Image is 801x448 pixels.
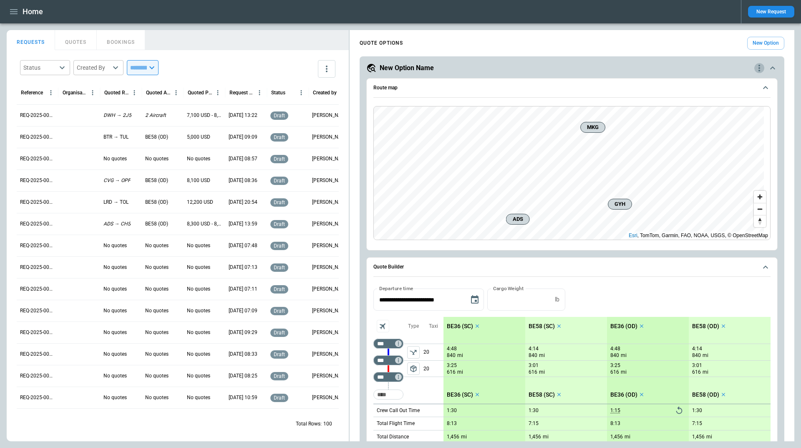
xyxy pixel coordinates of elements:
[103,307,127,314] p: No quotes
[373,264,404,270] h6: Quote Builder
[103,242,127,249] p: No quotes
[171,87,181,98] button: Quoted Aircraft column menu
[103,112,131,119] p: DWH → 2J5
[20,220,55,228] p: REQ-2025-000310
[145,329,169,336] p: No quotes
[379,285,413,292] label: Departure time
[447,434,459,440] p: 1,456
[20,372,55,380] p: REQ-2025-000303
[296,420,322,428] p: Total Rows:
[103,155,127,162] p: No quotes
[254,87,265,98] button: Request Created At (UTC-05:00) column menu
[408,323,419,330] p: Type
[187,307,210,314] p: No quotes
[272,243,287,249] span: draft
[272,221,287,227] span: draft
[145,264,169,271] p: No quotes
[374,106,764,240] canvas: Map
[373,78,771,98] button: Route map
[610,420,620,427] p: 8:13
[272,178,287,184] span: draft
[373,339,403,349] div: Not found
[103,372,127,380] p: No quotes
[187,394,210,401] p: No quotes
[229,155,257,162] p: 09/26/2025 08:57
[373,390,403,400] div: Too short
[610,346,620,352] p: 4:48
[229,394,257,401] p: 09/23/2025 10:59
[703,369,708,376] p: mi
[610,391,637,398] p: BE36 (OD)
[187,264,210,271] p: No quotes
[97,30,145,50] button: BOOKINGS
[407,346,420,359] button: left aligned
[529,420,539,427] p: 7:15
[373,106,771,240] div: Route map
[103,134,128,141] p: BTR → TUL
[229,264,257,271] p: 09/25/2025 07:13
[104,90,129,96] div: Quoted Route
[692,391,719,398] p: BE58 (OD)
[103,177,131,184] p: CVG → OPF
[272,395,287,401] span: draft
[229,112,257,119] p: 09/28/2025 13:22
[187,220,222,228] p: 8,300 USD - 8,600 USD
[272,200,287,205] span: draft
[312,329,347,336] p: Cady Howell
[447,420,457,427] p: 8:13
[373,258,771,277] button: Quote Builder
[188,90,212,96] div: Quoted Price
[584,123,602,132] span: MKG
[312,372,347,380] p: Cady Howell
[145,199,168,206] p: BE58 (OD)
[529,362,539,369] p: 3:01
[423,344,443,360] p: 20
[692,408,702,414] p: 1:30
[229,307,257,314] p: 09/25/2025 07:09
[447,352,456,359] p: 840
[312,177,347,184] p: Cady Howell
[377,433,409,440] p: Total Distance
[407,362,420,375] span: Type of sector
[373,355,403,365] div: Not found
[539,369,545,376] p: mi
[610,369,619,376] p: 616
[447,408,457,414] p: 1:30
[20,199,55,206] p: REQ-2025-000311
[21,90,43,96] div: Reference
[377,320,389,332] span: Aircraft selection
[610,362,620,369] p: 3:25
[373,85,398,91] h6: Route map
[145,112,166,119] p: 2 Aircraft
[312,264,347,271] p: Cady Howell
[529,391,555,398] p: BE58 (SC)
[103,199,128,206] p: LRD → TOL
[612,200,628,208] span: GYH
[447,362,457,369] p: 3:25
[20,307,55,314] p: REQ-2025-000306
[145,220,168,228] p: BE58 (OD)
[20,286,55,293] p: REQ-2025-000307
[20,351,55,358] p: REQ-2025-000304
[45,87,56,98] button: Reference column menu
[271,90,285,96] div: Status
[447,369,456,376] p: 616
[373,372,403,382] div: Not found
[754,63,764,73] div: quote-option-actions
[692,362,702,369] p: 3:01
[229,329,257,336] p: 09/24/2025 09:29
[692,323,719,330] p: BE58 (OD)
[409,364,418,373] span: package_2
[103,220,131,228] p: ADS → CHS
[187,351,210,358] p: No quotes
[272,156,287,162] span: draft
[272,308,287,314] span: draft
[145,242,169,249] p: No quotes
[754,215,766,227] button: Reset bearing to north
[312,199,347,206] p: Allen Maki
[229,199,257,206] p: 09/25/2025 20:54
[187,177,210,184] p: 8,100 USD
[692,420,702,427] p: 7:15
[625,433,630,440] p: mi
[272,134,287,140] span: draft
